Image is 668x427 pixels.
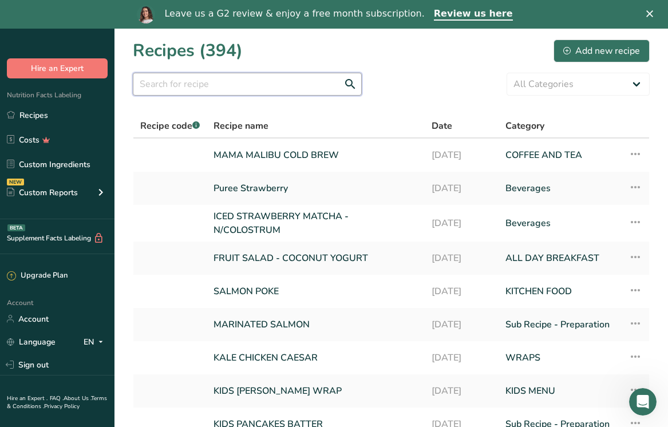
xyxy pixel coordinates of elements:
a: KIDS MENU [505,379,615,403]
iframe: Intercom live chat [629,388,657,416]
a: [DATE] [432,346,492,370]
a: [DATE] [432,176,492,200]
div: BETA [7,224,25,231]
a: Review us here [434,8,513,21]
a: [DATE] [432,209,492,237]
a: About Us . [64,394,91,402]
input: Search for recipe [133,73,362,96]
a: [DATE] [432,379,492,403]
a: Hire an Expert . [7,394,48,402]
a: KIDS [PERSON_NAME] WRAP [214,379,418,403]
h1: Recipes (394) [133,38,243,64]
a: FRUIT SALAD - COCONUT YOGURT [214,246,418,270]
a: Terms & Conditions . [7,394,107,410]
div: Close [646,10,658,17]
a: [DATE] [432,246,492,270]
a: Beverages [505,209,615,237]
button: Add new recipe [554,39,650,62]
span: Recipe name [214,119,268,133]
div: Leave us a G2 review & enjoy a free month subscription. [164,8,424,19]
div: Custom Reports [7,187,78,199]
a: Puree Strawberry [214,176,418,200]
a: MAMA MALIBU COLD BREW [214,143,418,167]
a: Beverages [505,176,615,200]
a: MARINATED SALMON [214,313,418,337]
a: Privacy Policy [44,402,80,410]
button: Hire an Expert [7,58,108,78]
a: FAQ . [50,394,64,402]
img: Profile image for Reem [137,5,155,23]
span: Date [432,119,452,133]
a: ALL DAY BREAKFAST [505,246,615,270]
div: NEW [7,179,24,185]
a: ICED STRAWBERRY MATCHA - N/COLOSTRUM [214,209,418,237]
a: WRAPS [505,346,615,370]
span: Category [505,119,544,133]
a: KALE CHICKEN CAESAR [214,346,418,370]
a: SALMON POKE [214,279,418,303]
a: [DATE] [432,313,492,337]
a: KITCHEN FOOD [505,279,615,303]
a: Sub Recipe - Preparation [505,313,615,337]
a: Language [7,332,56,352]
a: [DATE] [432,143,492,167]
a: [DATE] [432,279,492,303]
a: COFFEE AND TEA [505,143,615,167]
div: Upgrade Plan [7,270,68,282]
div: Add new recipe [563,44,640,58]
span: Recipe code [140,120,200,132]
div: EN [84,335,108,349]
